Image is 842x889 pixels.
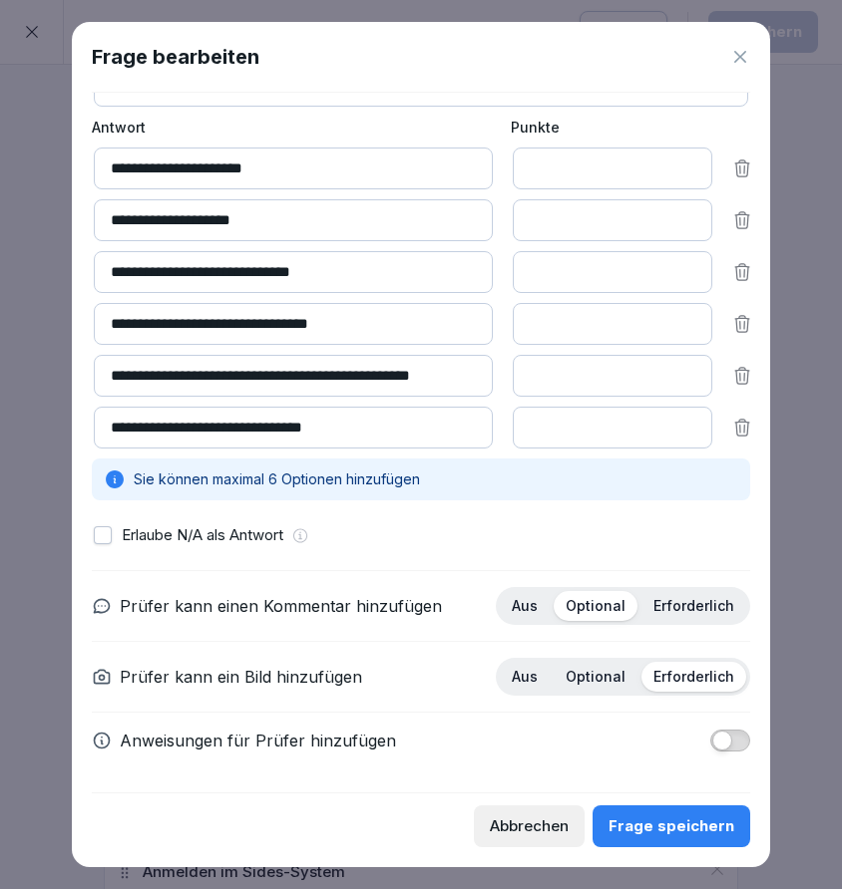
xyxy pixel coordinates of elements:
[512,668,538,686] p: Aus
[609,815,734,837] div: Frage speichern
[593,805,750,847] button: Frage speichern
[92,42,259,72] h1: Frage bearbeiten
[653,597,734,615] p: Erforderlich
[511,117,710,138] p: Punkte
[490,815,569,837] div: Abbrechen
[566,668,626,686] p: Optional
[512,597,538,615] p: Aus
[474,805,585,847] button: Abbrechen
[120,729,396,752] p: Anweisungen für Prüfer hinzufügen
[653,668,734,686] p: Erforderlich
[120,594,442,618] p: Prüfer kann einen Kommentar hinzufügen
[566,597,626,615] p: Optional
[120,665,362,689] p: Prüfer kann ein Bild hinzufügen
[92,458,750,500] div: Sie können maximal 6 Optionen hinzufügen
[122,524,283,547] p: Erlaube N/A als Antwort
[92,117,491,138] p: Antwort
